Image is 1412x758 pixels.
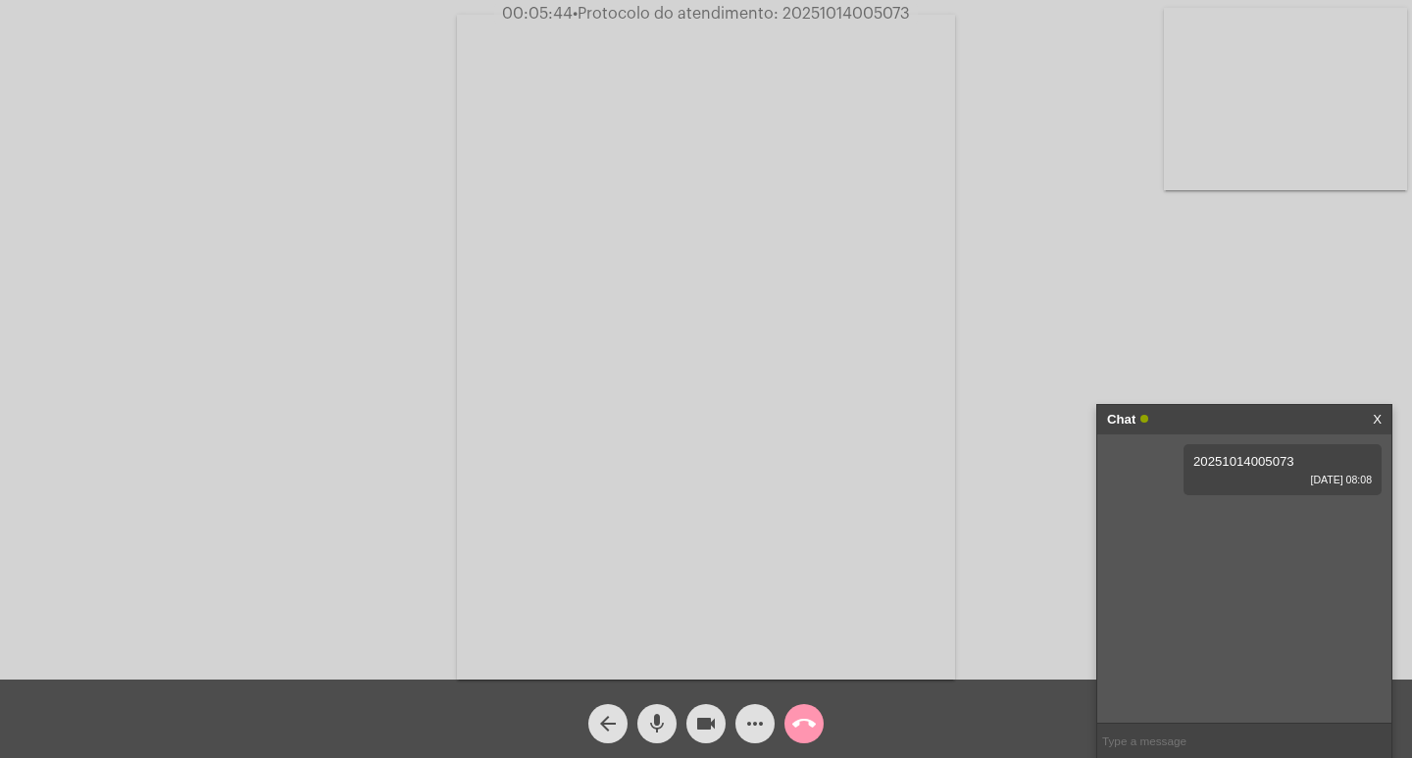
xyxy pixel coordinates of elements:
[792,712,816,735] mat-icon: call_end
[502,6,573,22] span: 00:05:44
[573,6,578,22] span: •
[694,712,718,735] mat-icon: videocam
[645,712,669,735] mat-icon: mic
[1107,405,1135,434] strong: Chat
[573,6,910,22] span: Protocolo do atendimento: 20251014005073
[1097,724,1391,758] input: Type a message
[1140,415,1148,423] span: Online
[1373,405,1382,434] a: X
[1193,454,1294,469] span: 20251014005073
[596,712,620,735] mat-icon: arrow_back
[1193,474,1372,485] span: [DATE] 08:08
[743,712,767,735] mat-icon: more_horiz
